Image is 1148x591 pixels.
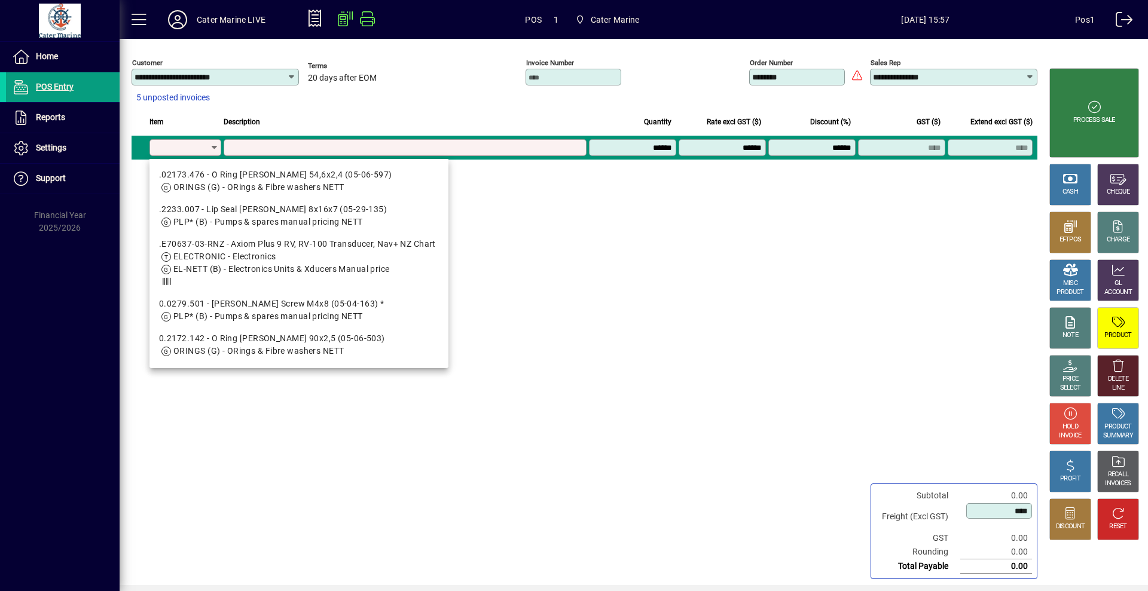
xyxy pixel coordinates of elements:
div: ACCOUNT [1104,288,1132,297]
div: Cater Marine LIVE [197,10,265,29]
div: NOTE [1062,331,1078,340]
a: Home [6,42,120,72]
a: Reports [6,103,120,133]
a: Settings [6,133,120,163]
div: PRICE [1062,375,1079,384]
button: Profile [158,9,197,30]
span: Support [36,173,66,183]
mat-option: 0.2230.015 - Johnson V-ring (05-19-503 [149,362,448,397]
span: Description [224,115,260,128]
span: ORINGS (G) - ORings & Fibre washers NETT [173,182,344,192]
a: Support [6,164,120,194]
div: MISC [1063,279,1077,288]
a: Logout [1107,2,1133,41]
div: CHEQUE [1107,188,1129,197]
td: GST [876,531,960,545]
td: Rounding [876,545,960,559]
span: Reports [36,112,65,122]
span: ORINGS (G) - ORings & Fibre washers NETT [173,346,344,356]
mat-label: Invoice number [526,59,574,67]
div: 0.2230.015 - [PERSON_NAME] V-ring ([PHONE_NUMBER] [159,367,439,379]
span: 1 [554,10,558,29]
div: HOLD [1062,422,1078,431]
span: Item [149,115,164,128]
span: Discount (%) [810,115,851,128]
div: SUMMARY [1103,431,1133,440]
div: 0.2172.142 - O Ring [PERSON_NAME] 90x2,5 (05-06-503) [159,332,439,345]
button: 5 unposted invoices [132,87,215,109]
div: INVOICES [1105,479,1131,488]
div: PROCESS SALE [1073,116,1115,125]
td: 0.00 [960,545,1032,559]
span: 5 unposted invoices [136,91,210,104]
mat-label: Sales rep [871,59,900,67]
mat-option: .E70637-03-RNZ - Axiom Plus 9 RV, RV-100 Transducer, Nav+ NZ Chart [149,233,448,293]
td: Subtotal [876,489,960,503]
span: ELECTRONIC - Electronics [173,252,276,261]
span: PLP* (B) - Pumps & spares manual pricing NETT [173,217,363,226]
span: Rate excl GST ($) [707,115,761,128]
div: .2233.007 - Lip Seal [PERSON_NAME] 8x16x7 (05-29-135) [159,203,439,216]
span: Extend excl GST ($) [970,115,1033,128]
mat-option: .2233.007 - Lip Seal Johnson 8x16x7 (05-29-135) [149,198,448,233]
td: 0.00 [960,531,1032,545]
span: Cater Marine [591,10,640,29]
span: Home [36,51,58,61]
div: .E70637-03-RNZ - Axiom Plus 9 RV, RV-100 Transducer, Nav+ NZ Chart [159,238,439,250]
mat-label: Order number [750,59,793,67]
div: 0.0279.501 - [PERSON_NAME] Screw M4x8 (05-04-163) * [159,298,439,310]
span: PLP* (B) - Pumps & spares manual pricing NETT [173,311,363,321]
div: CHARGE [1107,235,1130,244]
span: Quantity [644,115,671,128]
span: Cater Marine [570,9,645,30]
div: INVOICE [1059,431,1081,440]
mat-option: 0.0279.501 - Johnson Screw M4x8 (05-04-163) * [149,293,448,327]
div: RECALL [1108,470,1129,479]
td: Freight (Excl GST) [876,503,960,531]
div: PRODUCT [1104,422,1131,431]
span: [DATE] 15:57 [776,10,1076,29]
div: LINE [1112,384,1124,393]
mat-label: Customer [132,59,163,67]
div: PRODUCT [1057,288,1083,297]
span: Terms [308,62,380,70]
div: PROFIT [1060,474,1080,483]
span: 20 days after EOM [308,74,377,83]
span: Settings [36,143,66,152]
div: EFTPOS [1060,235,1082,244]
div: .02173.476 - O Ring [PERSON_NAME] 54,6x2,4 (05-06-597) [159,169,439,181]
span: EL-NETT (B) - Electronics Units & Xducers Manual price [173,264,390,274]
mat-option: .02173.476 - O Ring Johnson 54,6x2,4 (05-06-597) [149,164,448,198]
span: POS [525,10,542,29]
div: Pos1 [1075,10,1095,29]
div: DELETE [1108,375,1128,384]
div: RESET [1109,522,1127,531]
span: GST ($) [917,115,941,128]
div: GL [1115,279,1122,288]
td: Total Payable [876,559,960,574]
div: CASH [1062,188,1078,197]
div: SELECT [1060,384,1081,393]
div: PRODUCT [1104,331,1131,340]
mat-option: 0.2172.142 - O Ring Johnson 90x2,5 (05-06-503) [149,327,448,362]
div: DISCOUNT [1056,522,1085,531]
span: POS Entry [36,82,74,91]
td: 0.00 [960,489,1032,503]
td: 0.00 [960,559,1032,574]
